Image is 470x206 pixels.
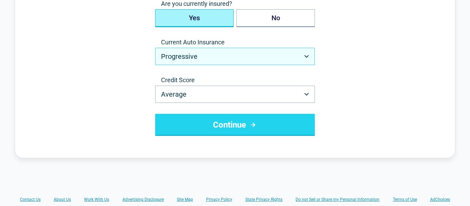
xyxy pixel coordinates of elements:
a: Site Map [177,197,193,202]
a: Contact Us [20,197,41,202]
a: Advertising Disclosure [122,197,164,202]
a: Do not Sell or Share my Personal Information [296,197,380,202]
button: Yes [155,9,234,27]
a: Work With Us [84,197,109,202]
a: About Us [54,197,71,202]
label: Credit Score [155,76,315,84]
a: Privacy Policy [206,197,232,202]
a: State Privacy Rights [245,197,282,202]
button: No [236,9,315,27]
label: Current Auto Insurance [155,38,315,46]
button: Continue [155,114,315,136]
a: Terms of Use [393,197,417,202]
a: AdChoices [430,197,450,202]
